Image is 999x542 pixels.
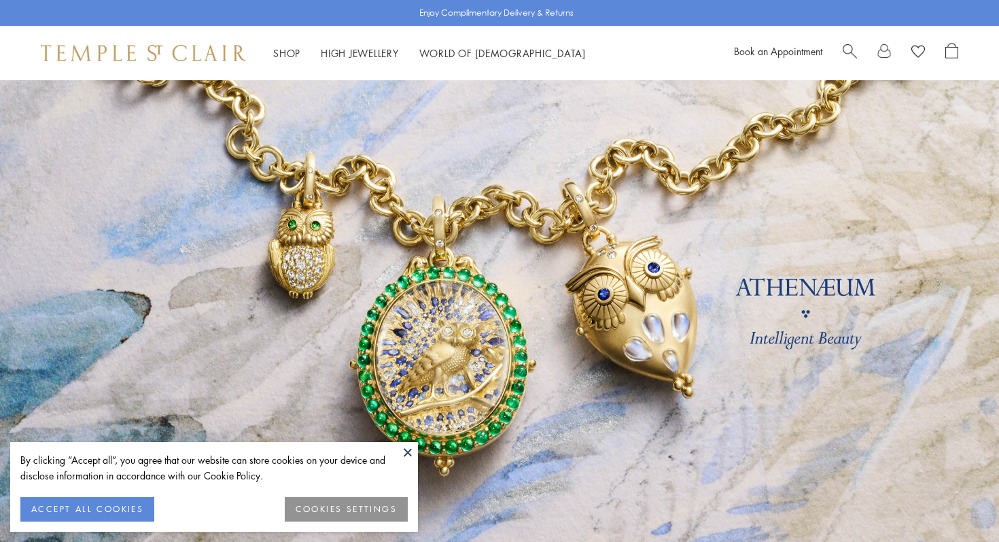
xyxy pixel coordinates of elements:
button: COOKIES SETTINGS [285,497,408,522]
a: ShopShop [273,46,300,60]
img: Temple St. Clair [41,45,246,61]
a: High JewelleryHigh Jewellery [321,46,399,60]
div: By clicking “Accept all”, you agree that our website can store cookies on your device and disclos... [20,452,408,484]
p: Enjoy Complimentary Delivery & Returns [419,6,574,20]
a: World of [DEMOGRAPHIC_DATA]World of [DEMOGRAPHIC_DATA] [419,46,586,60]
a: Open Shopping Bag [945,43,958,63]
a: Search [843,43,857,63]
a: View Wishlist [911,43,925,63]
nav: Main navigation [273,45,586,62]
a: Book an Appointment [734,44,822,58]
button: ACCEPT ALL COOKIES [20,497,154,522]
